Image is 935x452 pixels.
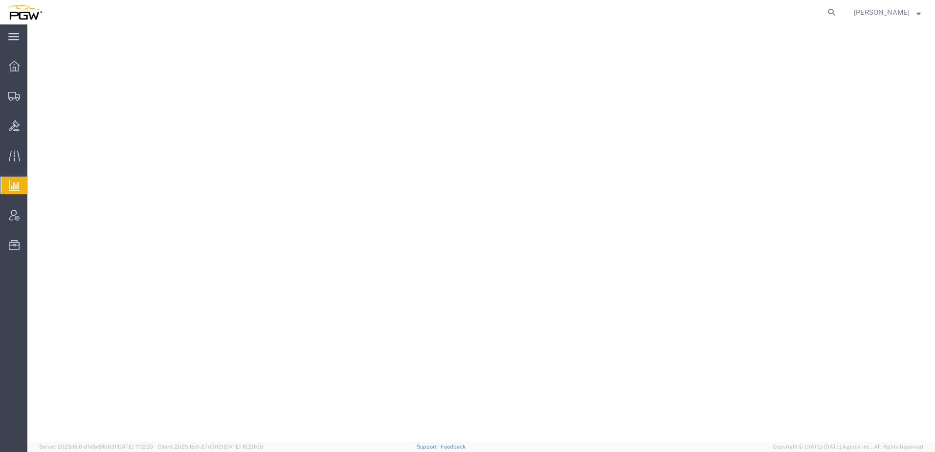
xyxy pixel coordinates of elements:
a: Feedback [441,444,466,450]
span: Amber Hickey [854,7,910,18]
span: Server: 2025.18.0-d1e9a510831 [39,444,153,450]
iframe: FS Legacy Container [27,24,935,442]
button: [PERSON_NAME] [853,6,921,18]
span: Client: 2025.18.0-27d3021 [157,444,263,450]
span: [DATE] 10:20:09 [223,444,263,450]
img: logo [7,5,42,20]
a: Support [417,444,441,450]
span: Copyright © [DATE]-[DATE] Agistix Inc., All Rights Reserved [773,443,923,451]
span: [DATE] 11:12:30 [116,444,153,450]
